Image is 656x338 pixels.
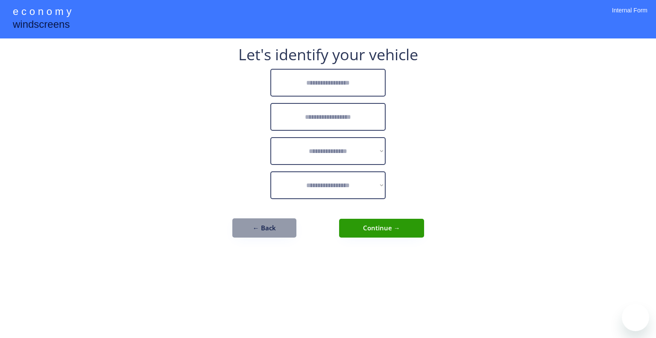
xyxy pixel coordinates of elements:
div: Let's identify your vehicle [238,47,418,62]
iframe: Button to launch messaging window [622,304,649,331]
div: windscreens [13,17,70,34]
div: e c o n o m y [13,4,71,21]
button: Continue → [339,219,424,238]
button: ← Back [232,218,296,238]
div: Internal Form [612,6,647,26]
